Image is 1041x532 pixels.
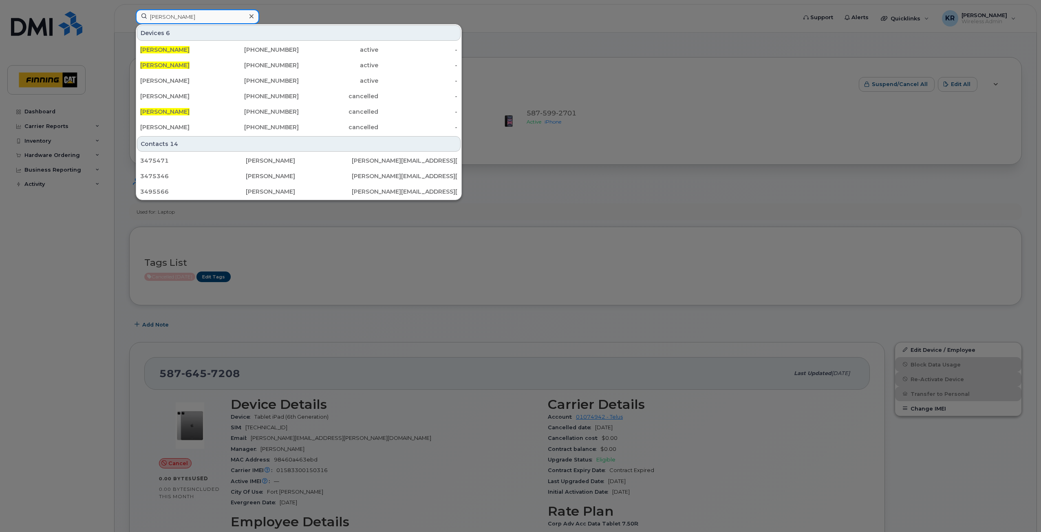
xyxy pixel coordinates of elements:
[140,92,220,100] div: [PERSON_NAME]
[299,61,378,69] div: active
[378,46,458,54] div: -
[220,108,299,116] div: [PHONE_NUMBER]
[137,169,461,183] a: 3475346[PERSON_NAME][PERSON_NAME][EMAIL_ADDRESS][DOMAIN_NAME]
[140,108,190,115] span: [PERSON_NAME]
[170,140,178,148] span: 14
[246,188,351,196] div: [PERSON_NAME]
[137,104,461,119] a: [PERSON_NAME][PHONE_NUMBER]cancelled-
[140,46,190,53] span: [PERSON_NAME]
[352,157,457,165] div: [PERSON_NAME][EMAIL_ADDRESS][DOMAIN_NAME]
[137,89,461,104] a: [PERSON_NAME][PHONE_NUMBER]cancelled-
[137,153,461,168] a: 3475471[PERSON_NAME][PERSON_NAME][EMAIL_ADDRESS][DOMAIN_NAME]
[299,108,378,116] div: cancelled
[299,77,378,85] div: active
[137,120,461,135] a: [PERSON_NAME][PHONE_NUMBER]cancelled-
[220,61,299,69] div: [PHONE_NUMBER]
[246,157,351,165] div: [PERSON_NAME]
[378,108,458,116] div: -
[220,92,299,100] div: [PHONE_NUMBER]
[378,77,458,85] div: -
[140,188,246,196] div: 3495566
[137,136,461,152] div: Contacts
[137,25,461,41] div: Devices
[137,184,461,199] a: 3495566[PERSON_NAME][PERSON_NAME][EMAIL_ADDRESS][DOMAIN_NAME]
[166,29,170,37] span: 6
[352,172,457,180] div: [PERSON_NAME][EMAIL_ADDRESS][DOMAIN_NAME]
[140,62,190,69] span: [PERSON_NAME]
[137,42,461,57] a: [PERSON_NAME][PHONE_NUMBER]active-
[246,172,351,180] div: [PERSON_NAME]
[299,92,378,100] div: cancelled
[378,123,458,131] div: -
[137,58,461,73] a: [PERSON_NAME][PHONE_NUMBER]active-
[140,157,246,165] div: 3475471
[299,46,378,54] div: active
[299,123,378,131] div: cancelled
[220,46,299,54] div: [PHONE_NUMBER]
[1006,497,1035,526] iframe: Messenger Launcher
[140,77,220,85] div: [PERSON_NAME]
[378,61,458,69] div: -
[378,92,458,100] div: -
[140,172,246,180] div: 3475346
[352,188,457,196] div: [PERSON_NAME][EMAIL_ADDRESS][DOMAIN_NAME]
[137,73,461,88] a: [PERSON_NAME][PHONE_NUMBER]active-
[140,123,220,131] div: [PERSON_NAME]
[220,123,299,131] div: [PHONE_NUMBER]
[220,77,299,85] div: [PHONE_NUMBER]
